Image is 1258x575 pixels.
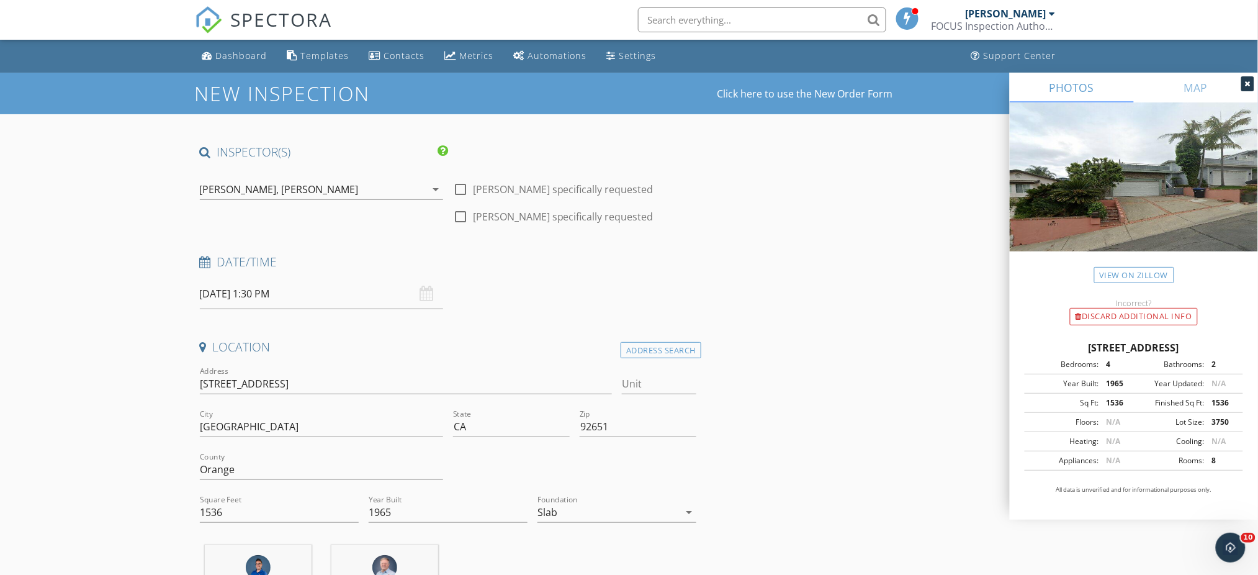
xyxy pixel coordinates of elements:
div: Year Built: [1028,378,1099,389]
p: All data is unverified and for informational purposes only. [1025,486,1243,494]
a: Click here to use the New Order Form [717,89,893,99]
a: SPECTORA [195,17,333,43]
div: Heating: [1028,436,1099,447]
input: Select date [200,279,443,309]
div: Bathrooms: [1134,359,1204,370]
div: 8 [1204,455,1239,466]
a: Settings [602,45,662,68]
div: Appliances: [1028,455,1099,466]
div: Discard Additional info [1070,308,1198,325]
span: N/A [1106,417,1120,427]
div: Metrics [460,50,494,61]
a: Metrics [440,45,499,68]
div: Templates [301,50,349,61]
span: N/A [1106,436,1120,446]
div: [STREET_ADDRESS] [1025,340,1243,355]
div: Slab [537,507,557,518]
div: [PERSON_NAME], [200,184,279,195]
div: Dashboard [216,50,267,61]
iframe: Intercom live chat [1216,533,1246,563]
img: streetview [1010,102,1258,281]
div: Bedrooms: [1028,359,1099,370]
div: [PERSON_NAME] [282,184,359,195]
div: 1536 [1099,397,1134,409]
h4: Date/Time [200,254,697,270]
div: Automations [528,50,587,61]
h4: Location [200,339,697,355]
div: [PERSON_NAME] [966,7,1046,20]
div: Floors: [1028,417,1099,428]
div: Cooling: [1134,436,1204,447]
span: N/A [1211,436,1226,446]
div: 1965 [1099,378,1134,389]
div: Year Updated: [1134,378,1204,389]
a: Contacts [364,45,430,68]
div: 3750 [1204,417,1239,428]
div: Finished Sq Ft: [1134,397,1204,409]
input: Search everything... [638,7,886,32]
span: SPECTORA [231,6,333,32]
div: Incorrect? [1010,298,1258,308]
a: PHOTOS [1010,73,1134,102]
div: Settings [619,50,657,61]
a: Dashboard [197,45,272,68]
div: FOCUS Inspection Authority [932,20,1056,32]
div: Contacts [384,50,425,61]
span: N/A [1106,455,1120,466]
div: Address Search [621,342,701,359]
div: Support Center [984,50,1056,61]
a: Support Center [966,45,1061,68]
label: [PERSON_NAME] specifically requested [473,183,654,196]
a: MAP [1134,73,1258,102]
a: Templates [282,45,354,68]
a: View on Zillow [1094,267,1174,284]
div: Sq Ft: [1028,397,1099,409]
label: [PERSON_NAME] specifically requested [473,211,654,223]
div: Lot Size: [1134,417,1204,428]
h1: New Inspection [195,83,470,104]
div: 4 [1099,359,1134,370]
a: Automations (Basic) [509,45,592,68]
span: 10 [1241,533,1256,543]
span: N/A [1211,378,1226,389]
div: 1536 [1204,397,1239,409]
h4: INSPECTOR(S) [200,144,448,160]
i: arrow_drop_down [428,182,443,197]
div: 2 [1204,359,1239,370]
img: The Best Home Inspection Software - Spectora [195,6,222,34]
i: arrow_drop_down [681,505,696,520]
div: Rooms: [1134,455,1204,466]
